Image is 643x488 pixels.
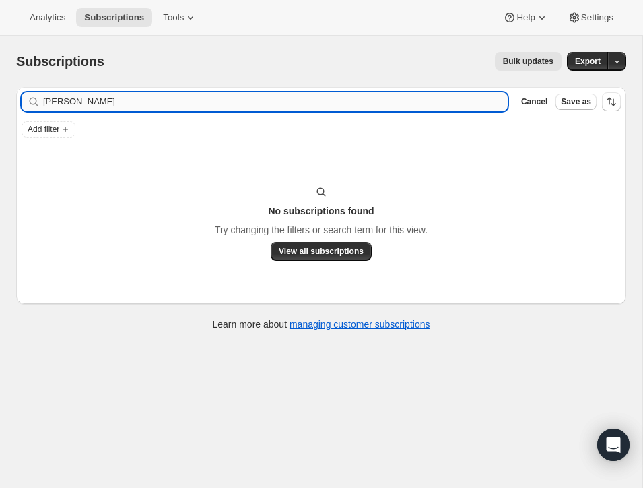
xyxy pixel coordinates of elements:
button: Subscriptions [76,8,152,27]
button: View all subscriptions [271,242,372,261]
button: Tools [155,8,205,27]
button: Save as [555,94,597,110]
p: Try changing the filters or search term for this view. [215,223,428,237]
span: Settings [581,12,613,23]
div: Open Intercom Messenger [597,429,630,461]
button: Bulk updates [495,52,562,71]
span: Subscriptions [84,12,144,23]
input: Filter subscribers [43,92,508,111]
span: Analytics [30,12,65,23]
button: Settings [560,8,621,27]
span: Bulk updates [503,56,553,67]
span: Save as [561,96,591,107]
span: Export [575,56,601,67]
span: Tools [163,12,184,23]
span: Add filter [28,124,59,135]
span: Cancel [521,96,547,107]
h3: No subscriptions found [268,204,374,218]
button: Cancel [516,94,553,110]
p: Learn more about [213,317,430,331]
button: Add filter [22,121,75,138]
button: Sort the results [602,92,621,111]
span: Subscriptions [16,54,104,69]
button: Analytics [22,8,73,27]
button: Help [495,8,556,27]
a: managing customer subscriptions [290,319,430,330]
span: View all subscriptions [279,246,364,257]
span: Help [516,12,535,23]
button: Export [567,52,609,71]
